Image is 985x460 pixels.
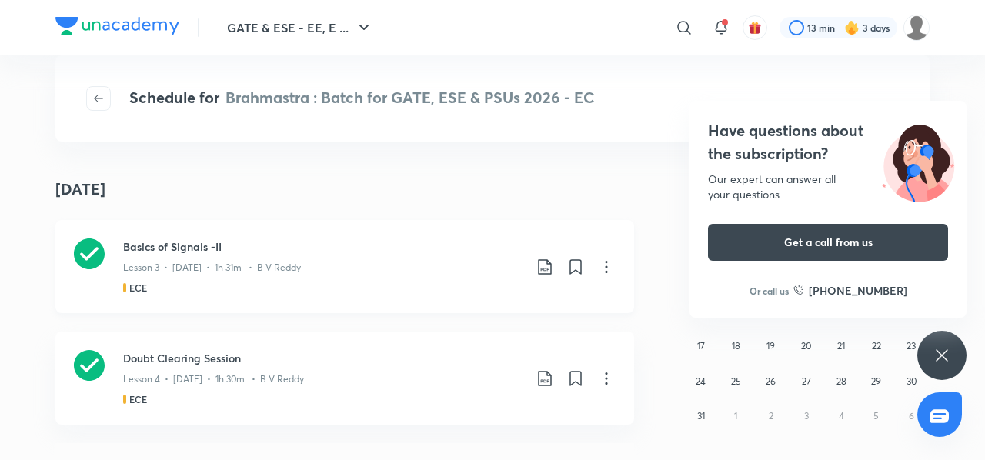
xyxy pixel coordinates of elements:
[750,284,789,298] p: Or call us
[872,340,881,352] abbr: August 22, 2025
[844,20,860,35] img: streak
[123,261,301,275] p: Lesson 3 • [DATE] • 1h 31m • B V Reddy
[696,375,706,387] abbr: August 24, 2025
[689,369,713,394] button: August 24, 2025
[864,369,889,394] button: August 29, 2025
[123,372,304,386] p: Lesson 4 • [DATE] • 1h 30m • B V Reddy
[809,282,907,298] h6: [PHONE_NUMBER]
[732,340,740,352] abbr: August 18, 2025
[837,340,845,352] abbr: August 21, 2025
[731,375,741,387] abbr: August 25, 2025
[55,220,634,313] a: Basics of Signals -IILesson 3 • [DATE] • 1h 31m • B V ReddyECE
[903,15,930,41] img: Shambhavi Choubey
[129,392,147,406] h5: ECE
[864,334,889,358] button: August 22, 2025
[697,410,705,422] abbr: August 31, 2025
[743,15,767,40] button: avatar
[129,86,594,111] h4: Schedule for
[55,178,105,201] h4: [DATE]
[708,224,948,261] button: Get a call from us
[708,172,948,202] div: Our expert can answer all your questions
[836,375,846,387] abbr: August 28, 2025
[723,334,748,358] button: August 18, 2025
[123,238,523,255] h3: Basics of Signals -II
[794,334,819,358] button: August 20, 2025
[829,334,853,358] button: August 21, 2025
[766,375,776,387] abbr: August 26, 2025
[123,350,523,366] h3: Doubt Clearing Session
[801,340,811,352] abbr: August 20, 2025
[748,21,762,35] img: avatar
[697,340,705,352] abbr: August 17, 2025
[871,375,881,387] abbr: August 29, 2025
[907,375,917,387] abbr: August 30, 2025
[689,334,713,358] button: August 17, 2025
[829,369,853,394] button: August 28, 2025
[689,404,713,428] button: August 31, 2025
[907,340,916,352] abbr: August 23, 2025
[55,17,179,39] a: Company Logo
[759,334,783,358] button: August 19, 2025
[708,119,948,165] h4: Have questions about the subscription?
[689,298,713,323] button: August 10, 2025
[723,369,748,394] button: August 25, 2025
[225,87,594,108] span: Brahmastra : Batch for GATE, ESE & PSUs 2026 - EC
[794,369,819,394] button: August 27, 2025
[899,369,923,394] button: August 30, 2025
[689,264,713,288] button: August 3, 2025
[870,119,967,202] img: ttu_illustration_new.svg
[55,17,179,35] img: Company Logo
[759,369,783,394] button: August 26, 2025
[899,334,923,358] button: August 23, 2025
[766,340,775,352] abbr: August 19, 2025
[802,375,811,387] abbr: August 27, 2025
[218,12,382,43] button: GATE & ESE - EE, E ...
[55,332,634,425] a: Doubt Clearing SessionLesson 4 • [DATE] • 1h 30m • B V ReddyECE
[793,282,907,298] a: [PHONE_NUMBER]
[129,281,147,295] h5: ECE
